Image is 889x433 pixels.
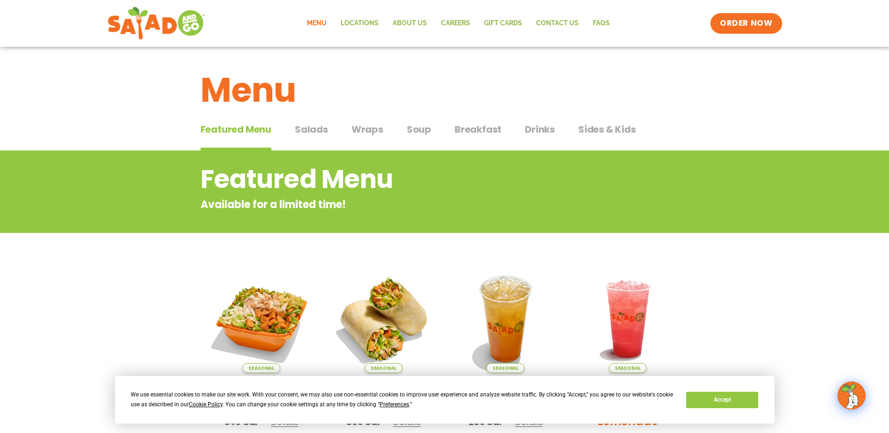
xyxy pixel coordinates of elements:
span: Details [393,416,421,428]
img: Product photo for Blackberry Bramble Lemonade [574,265,682,373]
a: FAQs [586,13,617,34]
div: Tabbed content [201,119,689,151]
span: Salads [295,122,328,136]
h2: Featured Menu [201,160,613,198]
span: Seasonal [365,363,403,373]
nav: Menu [300,13,617,34]
span: Wraps [351,122,383,136]
a: About Us [386,13,434,34]
a: Locations [334,13,386,34]
p: Available for a limited time! [201,197,613,212]
span: Cookie Policy [189,401,223,408]
span: Seasonal [609,363,647,373]
img: new-SAG-logo-768×292 [107,5,206,42]
img: Product photo for Southwest Harvest Wrap [329,265,438,373]
a: ORDER NOW [710,13,782,34]
a: Contact Us [529,13,586,34]
img: wpChatIcon [838,382,865,409]
button: Accept [686,392,758,408]
div: We use essential cookies to make our site work. With your consent, we may also use non-essential ... [131,390,675,410]
span: Seasonal [242,363,280,373]
span: Drinks [525,122,555,136]
span: Sides & Kids [578,122,636,136]
div: Cookie Consent Prompt [115,376,775,424]
a: GIFT CARDS [477,13,529,34]
span: ORDER NOW [720,18,772,29]
a: Careers [434,13,477,34]
span: Soup [407,122,431,136]
span: Details [515,416,543,428]
span: Preferences [380,401,409,408]
img: Product photo for Southwest Harvest Salad [208,265,316,373]
span: Seasonal [486,363,524,373]
span: Breakfast [455,122,501,136]
span: Details [271,416,299,428]
a: Menu [300,13,334,34]
h1: Menu [201,65,689,115]
span: Featured Menu [201,122,271,136]
img: Product photo for Apple Cider Lemonade [452,265,560,373]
